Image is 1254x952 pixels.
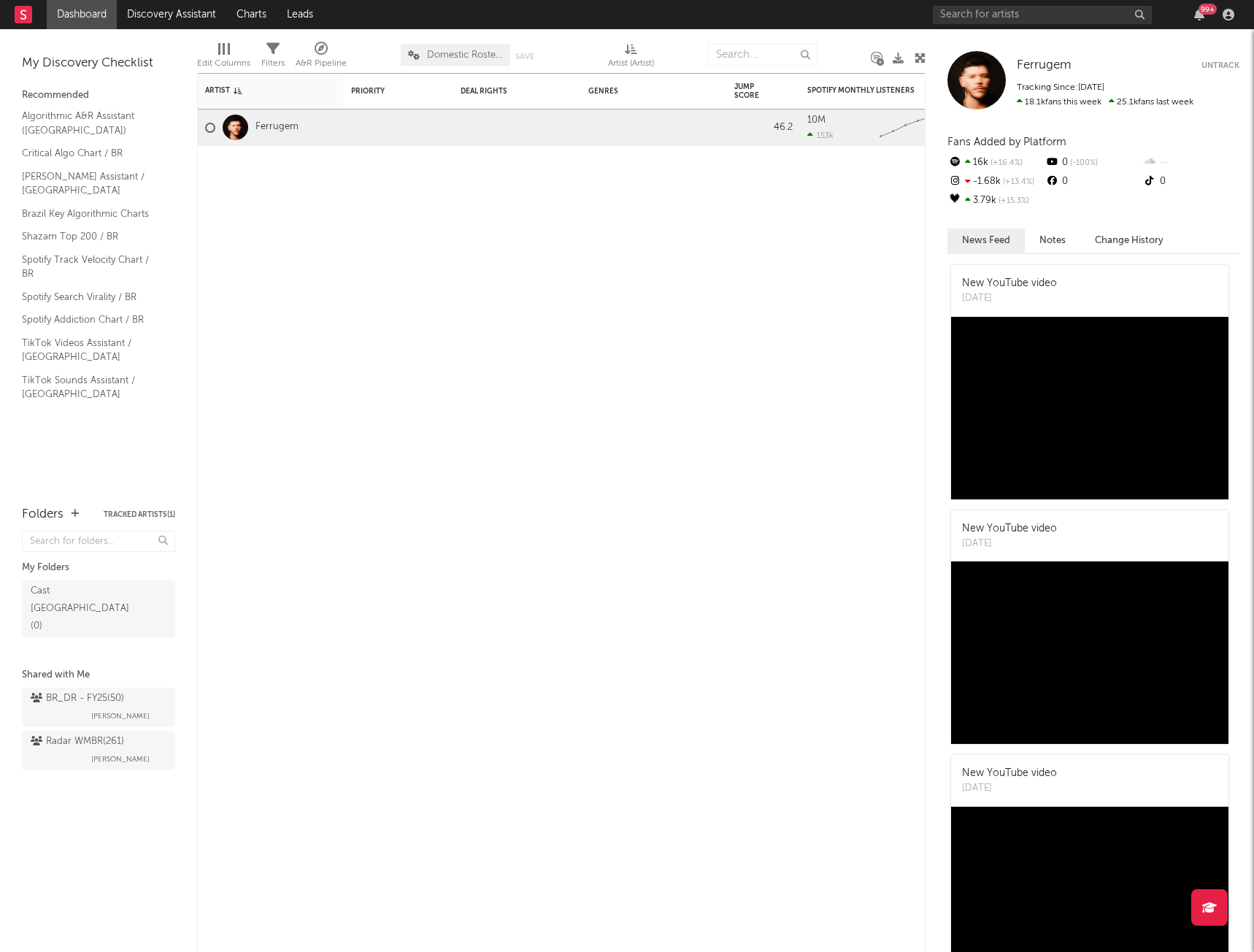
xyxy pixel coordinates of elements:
input: Search... [708,44,818,66]
button: Change History [1080,229,1178,253]
div: New YouTube video [962,521,1057,537]
div: Shared with Me [22,667,175,684]
div: My Folders [22,559,175,577]
div: New YouTube video [962,276,1057,291]
div: Priority [351,87,409,96]
div: [DATE] [962,537,1057,551]
a: [PERSON_NAME] Assistant / [GEOGRAPHIC_DATA] [22,169,161,199]
div: 10M [807,115,826,125]
span: 18.1k fans this week [1017,98,1101,107]
a: Spotify Track Velocity Chart / BR [22,252,161,282]
span: [PERSON_NAME] [91,751,150,768]
span: 25.1k fans last week [1017,98,1193,107]
a: Brazil Key Algorithmic Charts [22,206,161,222]
span: Fans Added by Platform [947,137,1066,147]
div: 16k [947,153,1045,172]
button: Untrack [1201,58,1239,73]
div: Filters [261,55,285,72]
input: Search for folders... [22,531,175,552]
span: +15.3 % [996,197,1029,205]
div: Artist (Artist) [608,37,654,79]
div: Deal Rights [461,87,537,96]
button: News Feed [947,229,1025,253]
span: +13.4 % [1001,178,1034,186]
span: Ferrugem [1017,59,1072,72]
span: -100 % [1068,159,1098,167]
div: 0 [1045,153,1142,172]
div: Artist (Artist) [608,55,654,72]
div: My Discovery Checklist [22,55,175,72]
div: -- [1142,153,1239,172]
span: +16.4 % [988,159,1023,167]
div: A&R Pipeline [296,37,347,79]
button: 99+ [1194,9,1204,20]
a: Shazam Top 200 / BR [22,229,161,245]
a: Spotify Addiction Chart / BR [22,312,161,328]
div: 3.79k [947,191,1045,210]
a: Ferrugem [255,121,299,134]
div: Spotify Monthly Listeners [807,86,917,95]
svg: Chart title [873,110,939,146]
div: [DATE] [962,781,1057,796]
div: Radar WMBR ( 261 ) [31,733,124,751]
div: 46.2 [734,119,793,137]
a: TikTok Videos Assistant / [GEOGRAPHIC_DATA] [22,335,161,365]
button: Save [515,53,534,61]
div: BR_DR - FY25 ( 50 ) [31,690,124,707]
div: Folders [22,506,64,523]
div: Filters [261,37,285,79]
button: Tracked Artists(1) [104,511,175,518]
div: Recommended [22,87,175,104]
div: A&R Pipeline [296,55,347,72]
div: Artist [205,86,315,95]
button: Notes [1025,229,1080,253]
div: Cast [GEOGRAPHIC_DATA] ( 0 ) [31,583,134,635]
div: New YouTube video [962,766,1057,781]
a: Cast [GEOGRAPHIC_DATA](0) [22,580,175,637]
a: BR_DR - FY25(50)[PERSON_NAME] [22,688,175,727]
a: TikTok Sounds Assistant / [GEOGRAPHIC_DATA] [22,372,161,402]
div: -1.68k [947,172,1045,191]
div: Jump Score [734,82,771,100]
span: [PERSON_NAME] [91,707,150,725]
div: Edit Columns [197,55,250,72]
div: 0 [1045,172,1142,191]
a: Ferrugem [1017,58,1072,73]
div: Genres [588,87,683,96]
input: Search for artists [933,6,1152,24]
span: Tracking Since: [DATE] [1017,83,1104,92]
div: 153k [807,131,834,140]
div: 0 [1142,172,1239,191]
div: [DATE] [962,291,1057,306]
div: 99 + [1199,4,1217,15]
a: Spotify Search Virality / BR [22,289,161,305]
span: Domestic Roster Review - Priority [427,50,503,60]
a: Critical Algo Chart / BR [22,145,161,161]
a: Radar WMBR(261)[PERSON_NAME] [22,731,175,770]
a: Algorithmic A&R Assistant ([GEOGRAPHIC_DATA]) [22,108,161,138]
div: Edit Columns [197,37,250,79]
